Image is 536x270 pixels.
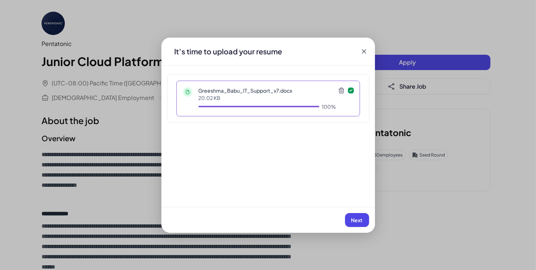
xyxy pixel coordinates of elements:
span: Next [351,217,363,223]
div: 100% [322,103,336,110]
p: Greeshma_Babu_IT_Support_v7.docx [199,87,336,94]
button: Next [345,213,369,227]
p: 20.02 KB [199,94,336,101]
div: It’s time to upload your resume [169,46,288,57]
